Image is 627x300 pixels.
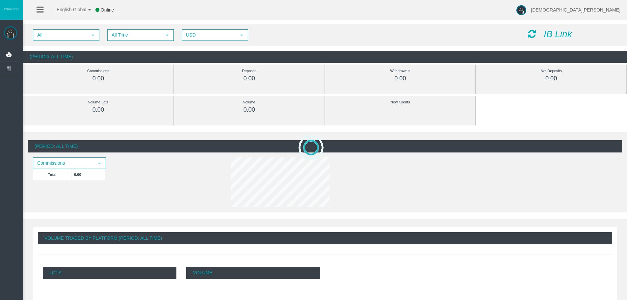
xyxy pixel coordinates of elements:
span: select [97,161,102,166]
img: user-image [516,5,526,15]
div: 0.00 [340,75,461,82]
div: Volume Lots [38,98,159,106]
div: 0.00 [38,75,159,82]
span: Online [101,7,114,13]
i: Reload Dashboard [528,29,536,39]
div: Withdrawals [340,67,461,75]
div: Deposits [189,67,310,75]
span: [DEMOGRAPHIC_DATA][PERSON_NAME] [531,7,620,13]
div: Commissions [38,67,159,75]
td: 0.00 [71,169,106,180]
span: All Time [108,30,161,40]
span: English Global [48,7,86,12]
td: Total [33,169,71,180]
div: Net Deposits [491,67,612,75]
div: 0.00 [189,106,310,114]
i: IB Link [544,29,572,39]
span: Commissions [34,158,93,168]
div: Volume Traded By Platform (Period: All Time) [38,232,612,244]
span: USD [182,30,236,40]
div: 0.00 [38,106,159,114]
div: New Clients [340,98,461,106]
div: 0.00 [189,75,310,82]
span: select [165,33,170,38]
div: Volume [189,98,310,106]
p: Volume [186,267,320,279]
span: select [90,33,95,38]
div: (Period: All Time) [23,51,627,63]
span: select [239,33,244,38]
img: logo.svg [3,8,20,10]
div: (Period: All Time) [28,140,622,152]
span: All [34,30,87,40]
p: Lots [43,267,176,279]
div: 0.00 [491,75,612,82]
